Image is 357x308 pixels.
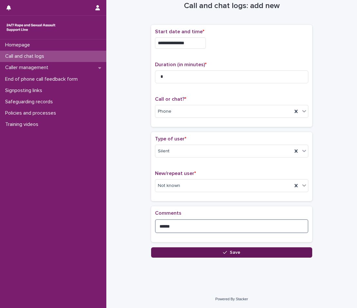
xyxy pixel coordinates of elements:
p: Call and chat logs [3,53,49,59]
span: Not known [158,182,180,189]
p: Safeguarding records [3,99,58,105]
p: End of phone call feedback form [3,76,83,82]
p: Policies and processes [3,110,61,116]
span: Call or chat? [155,97,186,102]
span: Duration (in minutes) [155,62,207,67]
button: Save [151,247,312,258]
a: Powered By Stacker [215,297,248,301]
span: Phone [158,108,171,115]
span: Save [230,250,240,255]
span: Start date and time [155,29,204,34]
img: rhQMoQhaT3yELyF149Cw [5,21,57,34]
p: Homepage [3,42,35,48]
span: Comments [155,210,181,216]
h1: Call and chat logs: add new [151,1,312,11]
span: Silent [158,148,169,155]
span: Type of user [155,136,186,141]
p: Training videos [3,121,43,128]
p: Caller management [3,65,53,71]
span: New/repeat user [155,171,196,176]
p: Signposting links [3,87,47,94]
